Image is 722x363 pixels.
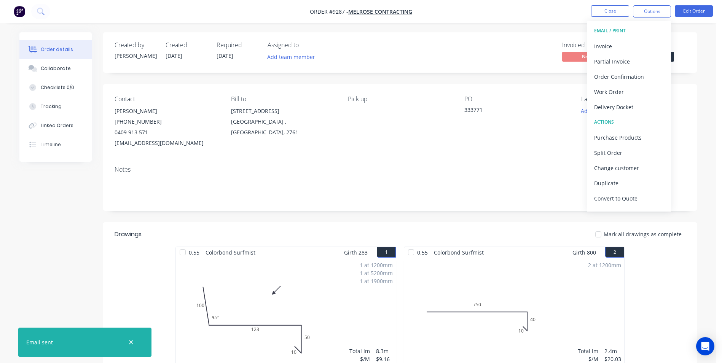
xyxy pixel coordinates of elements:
[578,355,598,363] div: $/M
[633,5,671,18] button: Options
[594,178,664,189] div: Duplicate
[115,96,219,103] div: Contact
[231,106,335,138] div: [STREET_ADDRESS][GEOGRAPHIC_DATA] , [GEOGRAPHIC_DATA], 2761
[19,97,92,116] button: Tracking
[587,23,671,38] button: EMAIL / PRINT
[19,40,92,59] button: Order details
[562,52,608,61] span: No
[594,208,664,219] div: Archive
[231,116,335,138] div: [GEOGRAPHIC_DATA] , [GEOGRAPHIC_DATA], 2761
[431,247,487,258] span: Colorbond Surfmist
[26,338,53,346] div: Email sent
[587,84,671,99] button: Work Order
[414,247,431,258] span: 0.55
[587,130,671,145] button: Purchase Products
[263,52,319,62] button: Add team member
[268,52,319,62] button: Add team member
[587,160,671,175] button: Change customer
[115,106,219,116] div: [PERSON_NAME]
[115,127,219,138] div: 0409 913 571
[166,41,207,49] div: Created
[604,230,682,238] span: Mark all drawings as complete
[14,6,25,17] img: Factory
[594,41,664,52] div: Invoice
[360,277,393,285] div: 1 at 1900mm
[594,147,664,158] div: Split Order
[587,145,671,160] button: Split Order
[217,41,258,49] div: Required
[577,106,612,116] button: Add labels
[115,52,156,60] div: [PERSON_NAME]
[344,247,368,258] span: Girth 283
[349,355,370,363] div: $/M
[186,247,202,258] span: 0.55
[41,46,73,53] div: Order details
[348,8,412,15] a: Melrose contracting
[594,117,664,127] div: ACTIONS
[578,347,598,355] div: Total lm
[268,41,344,49] div: Assigned to
[41,84,74,91] div: Checklists 0/0
[19,135,92,154] button: Timeline
[115,106,219,148] div: [PERSON_NAME][PHONE_NUMBER]0409 913 571[EMAIL_ADDRESS][DOMAIN_NAME]
[41,103,62,110] div: Tracking
[231,96,335,103] div: Bill to
[594,56,664,67] div: Partial Invoice
[115,166,685,173] div: Notes
[464,106,559,116] div: 333771
[360,261,393,269] div: 1 at 1200mm
[41,65,71,72] div: Collaborate
[19,78,92,97] button: Checklists 0/0
[605,247,624,258] button: 2
[594,162,664,174] div: Change customer
[587,99,671,115] button: Delivery Docket
[376,347,393,355] div: 8.3m
[202,247,258,258] span: Colorbond Surfmist
[594,193,664,204] div: Convert to Quote
[115,230,142,239] div: Drawings
[587,175,671,191] button: Duplicate
[675,5,713,17] button: Edit Order
[19,59,92,78] button: Collaborate
[562,41,619,49] div: Invoiced
[696,337,714,355] div: Open Intercom Messenger
[115,138,219,148] div: [EMAIL_ADDRESS][DOMAIN_NAME]
[349,347,370,355] div: Total lm
[19,116,92,135] button: Linked Orders
[594,71,664,82] div: Order Confirmation
[594,26,664,36] div: EMAIL / PRINT
[587,38,671,54] button: Invoice
[464,96,569,103] div: PO
[587,54,671,69] button: Partial Invoice
[115,116,219,127] div: [PHONE_NUMBER]
[594,102,664,113] div: Delivery Docket
[41,141,61,148] div: Timeline
[587,206,671,221] button: Archive
[581,96,685,103] div: Labels
[594,86,664,97] div: Work Order
[231,106,335,116] div: [STREET_ADDRESS]
[572,247,596,258] span: Girth 800
[587,115,671,130] button: ACTIONS
[377,247,396,258] button: 1
[587,69,671,84] button: Order Confirmation
[604,347,621,355] div: 2.4m
[591,5,629,17] button: Close
[604,355,621,363] div: $20.03
[115,41,156,49] div: Created by
[587,191,671,206] button: Convert to Quote
[360,269,393,277] div: 1 at 5200mm
[217,52,233,59] span: [DATE]
[41,122,73,129] div: Linked Orders
[166,52,182,59] span: [DATE]
[594,132,664,143] div: Purchase Products
[588,261,621,269] div: 2 at 1200mm
[310,8,348,15] span: Order #9287 -
[376,355,393,363] div: $9.16
[348,96,452,103] div: Pick up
